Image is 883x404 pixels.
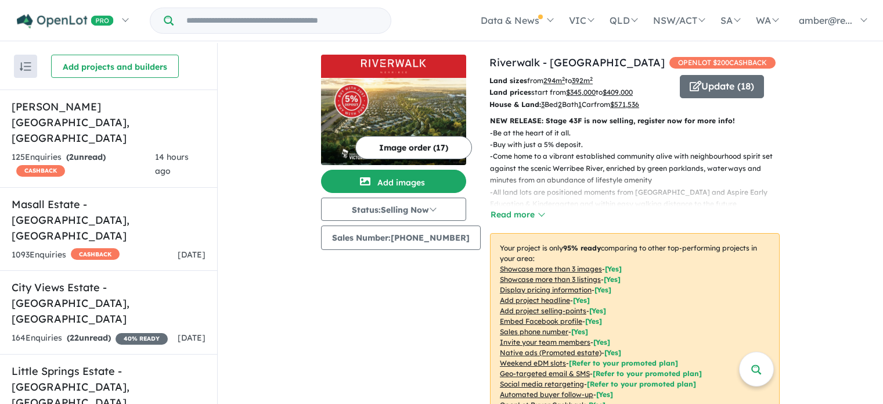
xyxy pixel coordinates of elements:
h5: [PERSON_NAME][GEOGRAPHIC_DATA] , [GEOGRAPHIC_DATA] [12,99,206,146]
strong: ( unread) [66,152,106,162]
h5: City Views Estate - [GEOGRAPHIC_DATA] , [GEOGRAPHIC_DATA] [12,280,206,327]
p: start from [489,87,671,98]
u: Geo-targeted email & SMS [500,369,590,378]
p: NEW RELEASE: Stage 43F is now selling, register now for more info! [490,115,780,127]
b: 95 % ready [563,244,601,252]
button: Add projects and builders [51,55,179,78]
u: Showcase more than 3 images [500,264,602,273]
p: Bed Bath Car from [489,99,671,110]
span: [ Yes ] [585,317,602,326]
p: - Be at the heart of it all. [490,127,789,139]
u: Native ads (Promoted estate) [500,348,601,357]
span: amber@re... [799,15,852,26]
span: CASHBACK [71,248,120,260]
span: [Refer to your promoted plan] [587,380,696,388]
img: Openlot PRO Logo White [17,14,114,28]
u: Showcase more than 3 listings [500,275,601,284]
u: Automated buyer follow-up [500,390,593,399]
u: $ 409,000 [603,88,633,96]
u: Social media retargeting [500,380,584,388]
img: sort.svg [20,62,31,71]
u: Sales phone number [500,327,568,336]
span: OPENLOT $ 200 CASHBACK [669,57,776,69]
span: [ Yes ] [594,285,611,294]
span: 2 [69,152,74,162]
u: Add project headline [500,296,570,305]
b: Land sizes [489,76,527,85]
span: [Refer to your promoted plan] [593,369,702,378]
span: [ Yes ] [589,306,606,315]
span: [Refer to your promoted plan] [569,359,678,367]
p: - All land lots are positioned moments from [GEOGRAPHIC_DATA] and Aspire Early Education & Kinder... [490,187,789,222]
span: to [596,88,633,96]
u: Invite your team members [500,338,590,346]
b: Land prices [489,88,531,96]
div: 125 Enquir ies [12,151,155,178]
span: [ Yes ] [573,296,590,305]
span: [ Yes ] [571,327,588,336]
p: - Come home to a vibrant established community alive with neighbourhood spirit set against the sc... [490,151,789,186]
span: [ Yes ] [593,338,610,346]
div: 164 Enquir ies [12,331,168,345]
u: 294 m [543,76,565,85]
u: Add project selling-points [500,306,586,315]
span: 40 % READY [116,333,168,345]
u: 1 [578,100,582,109]
span: CASHBACK [16,165,65,177]
span: [DATE] [178,333,206,343]
u: 392 m [572,76,593,85]
span: [Yes] [596,390,613,399]
u: Display pricing information [500,285,592,294]
sup: 2 [562,76,565,82]
button: Update (18) [680,75,764,98]
span: [DATE] [178,249,206,260]
button: Sales Number:[PHONE_NUMBER] [321,226,481,250]
p: from [489,75,671,87]
img: Riverwalk - Werribee Logo [326,59,462,73]
button: Add images [321,170,466,193]
u: $ 345,000 [566,88,596,96]
span: [ Yes ] [604,275,621,284]
button: Status:Selling Now [321,198,466,221]
strong: ( unread) [67,333,111,343]
u: Weekend eDM slots [500,359,566,367]
a: Riverwalk - [GEOGRAPHIC_DATA] [489,56,665,69]
u: $ 571,536 [610,100,639,109]
b: House & Land: [489,100,541,109]
img: Riverwalk - Werribee [321,78,466,165]
span: [Yes] [604,348,621,357]
span: 22 [70,333,79,343]
u: Embed Facebook profile [500,317,582,326]
u: 2 [558,100,562,109]
button: Image order (17) [355,136,472,159]
div: 1093 Enquir ies [12,248,120,262]
span: [ Yes ] [605,264,622,273]
button: Read more [490,208,545,221]
span: to [565,76,593,85]
span: 14 hours ago [155,152,189,176]
h5: Masall Estate - [GEOGRAPHIC_DATA] , [GEOGRAPHIC_DATA] [12,196,206,244]
p: - Buy with just a 5% deposit. [490,139,789,151]
u: 3 [541,100,545,109]
sup: 2 [590,76,593,82]
input: Try estate name, suburb, builder or developer [176,8,388,33]
a: Riverwalk - Werribee LogoRiverwalk - Werribee [321,55,466,165]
